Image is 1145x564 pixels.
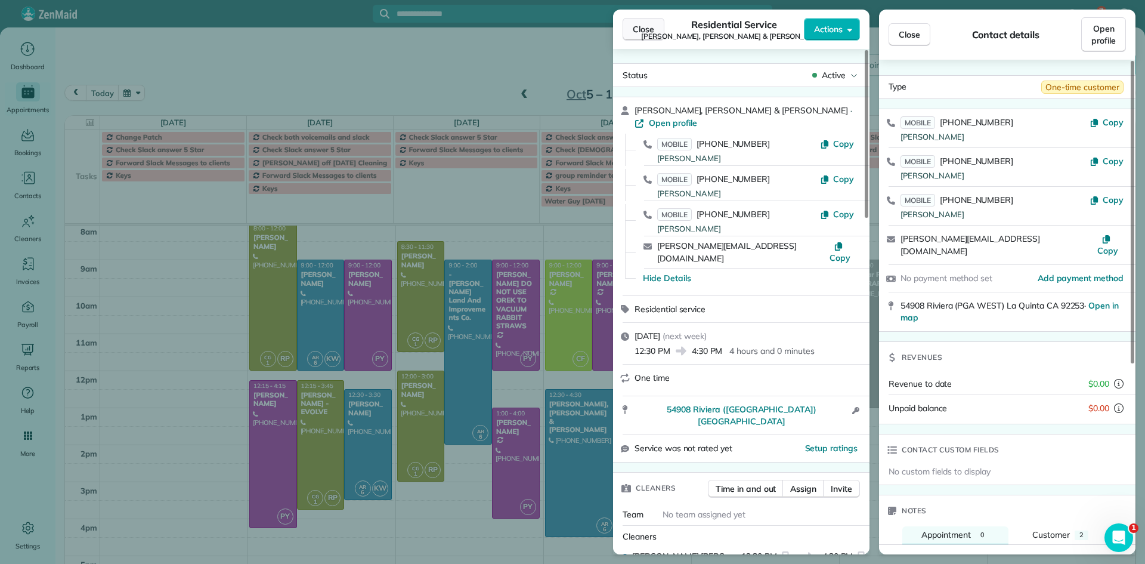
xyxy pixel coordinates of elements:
a: Open profile [1081,17,1126,52]
span: Appointment [921,529,971,540]
div: [PERSON_NAME] [900,209,1090,221]
div: [PERSON_NAME] [900,170,1090,182]
span: [PHONE_NUMBER] [940,156,1013,167]
button: Copy [826,240,854,264]
button: Invite [823,480,860,498]
a: [PERSON_NAME][EMAIL_ADDRESS][DOMAIN_NAME] [900,233,1040,257]
span: · [848,106,855,115]
span: Close [899,29,920,41]
span: No custom fields to display [889,466,991,477]
span: [PERSON_NAME] [PERSON_NAME] [632,550,736,562]
span: Status [623,70,648,81]
span: Copy [833,209,854,220]
span: 2 [1079,531,1084,539]
button: Copy [820,173,854,185]
span: One-time customer [1041,81,1124,94]
span: [PHONE_NUMBER] [697,209,770,220]
button: Close [889,23,930,46]
button: Copy [1092,233,1124,257]
span: Copy [830,252,850,263]
span: MOBILE [657,208,692,221]
iframe: Intercom live chat [1104,523,1133,552]
span: $0.00 [1088,402,1109,414]
span: Copy [833,174,854,184]
span: [PERSON_NAME], [PERSON_NAME] & [PERSON_NAME] [641,32,827,41]
a: MOBILE[PHONE_NUMBER] [657,208,770,220]
span: No team assigned yet [663,509,745,520]
div: [PERSON_NAME] [657,153,820,165]
span: Contact custom fields [902,444,999,456]
span: MOBILE [657,138,692,150]
div: [PERSON_NAME] [900,131,1090,143]
button: Copy [1090,116,1124,128]
span: MOBILE [657,173,692,186]
span: 0 [980,531,985,539]
span: Hide Details [643,272,691,284]
span: Contact details [972,27,1039,42]
span: Active [822,69,846,81]
span: [PHONE_NUMBER] [940,117,1013,128]
span: No payment method set [900,273,992,283]
span: Assign [790,483,816,495]
span: [PHONE_NUMBER] [697,138,770,149]
button: Setup ratings [805,442,858,454]
button: Assign [782,480,824,498]
span: 12:30 PM [635,345,670,357]
span: Open profile [649,117,697,129]
a: MOBILE[PHONE_NUMBER] [900,116,1013,128]
span: Copy [1103,195,1124,205]
span: Customer [1032,529,1070,540]
span: Type [889,81,906,94]
span: Actions [814,23,843,35]
button: Copy [820,208,854,220]
span: MOBILE [900,194,935,207]
span: Copy [1103,117,1124,128]
span: Invite [831,483,852,495]
span: One time [635,372,670,383]
button: Open access information [849,403,862,418]
button: Close [623,18,664,41]
button: Copy [1090,155,1124,167]
div: [PERSON_NAME] [657,223,820,235]
span: Cleaners [623,531,657,542]
span: 54908 Riviera (PGA WEST) La Quinta CA 92253 · [900,300,1119,323]
a: Open profile [635,117,697,129]
span: Open profile [1091,23,1116,47]
a: Add payment method [1038,272,1124,284]
span: 4:30 PM [692,345,723,357]
span: 1 [1129,523,1138,533]
span: [PHONE_NUMBER] [697,174,770,184]
a: MOBILE[PHONE_NUMBER] [900,155,1013,167]
span: Cleaners [636,482,676,494]
span: Team [623,509,643,520]
p: 4 hours and 0 minutes [729,345,814,357]
span: Time in and out [716,483,776,495]
span: Revenue to date [889,378,952,389]
button: Time in and out [708,480,784,498]
span: Copy [1103,156,1124,167]
span: Setup ratings [805,443,858,454]
a: MOBILE[PHONE_NUMBER] [657,173,770,185]
button: Copy [1090,194,1124,206]
span: Close [633,23,654,35]
span: ( next week ) [663,331,707,341]
button: Copy [820,138,854,150]
span: Residential Service [691,17,776,32]
span: Residential service [635,304,705,315]
span: MOBILE [900,116,935,129]
a: MOBILE[PHONE_NUMBER] [900,194,1013,206]
span: Copy [1097,245,1118,256]
span: Copy [833,138,854,149]
span: Service was not rated yet [635,442,732,455]
span: Revenues [902,352,942,363]
a: [PERSON_NAME][EMAIL_ADDRESS][DOMAIN_NAME] [657,241,797,264]
span: [PHONE_NUMBER] [940,195,1013,205]
span: $0.00 [1088,378,1109,390]
span: [PERSON_NAME], [PERSON_NAME] & [PERSON_NAME] [635,105,848,116]
a: 54908 Riviera ([GEOGRAPHIC_DATA]) [GEOGRAPHIC_DATA] [635,403,849,427]
a: MOBILE[PHONE_NUMBER] [657,138,770,150]
span: 4:30 PM [822,550,853,562]
span: 12:30 PM [741,550,777,562]
span: Notes [902,505,927,517]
